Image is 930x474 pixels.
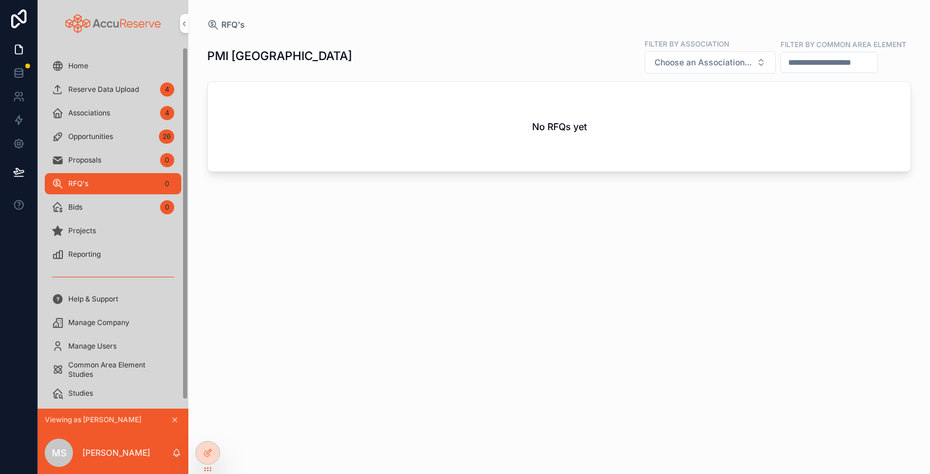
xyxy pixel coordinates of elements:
a: Proposals0 [45,150,181,171]
a: Projects [45,220,181,241]
a: RFQ's0 [45,173,181,194]
span: Reserve Data Upload [68,85,139,94]
button: Select Button [645,51,776,74]
span: Studies [68,389,93,398]
span: Home [68,61,88,71]
span: Associations [68,108,110,118]
span: Reporting [68,250,101,259]
a: RFQ's [207,19,245,31]
div: 0 [160,153,174,167]
a: Reporting [45,244,181,265]
span: Projects [68,226,96,236]
span: Choose an Association... [655,57,752,68]
a: Reserve Data Upload4 [45,79,181,100]
img: App logo [65,14,161,33]
span: RFQ's [221,19,245,31]
span: MS [52,446,67,460]
span: Help & Support [68,294,118,304]
span: Bids [68,203,82,212]
div: 0 [160,200,174,214]
span: Manage Company [68,318,129,327]
a: Manage Company [45,312,181,333]
span: Viewing as [PERSON_NAME] [45,415,141,425]
span: Common Area Element Studies [68,360,170,379]
span: RFQ's [68,179,88,188]
span: Manage Users [68,342,117,351]
a: Manage Users [45,336,181,357]
div: 4 [160,82,174,97]
h1: PMI [GEOGRAPHIC_DATA] [207,48,352,64]
a: Help & Support [45,289,181,310]
a: Bids0 [45,197,181,218]
a: Studies [45,383,181,404]
div: 26 [159,130,174,144]
a: Opportunities26 [45,126,181,147]
div: scrollable content [38,47,188,409]
a: Common Area Element Studies [45,359,181,380]
div: 4 [160,106,174,120]
p: [PERSON_NAME] [82,447,150,459]
label: Filter by Association [645,38,729,49]
a: Associations4 [45,102,181,124]
label: Filter by Common Area Element [780,39,906,49]
div: 0 [160,177,174,191]
a: Home [45,55,181,77]
h2: No RFQs yet [532,120,587,134]
span: Opportunities [68,132,113,141]
span: Proposals [68,155,101,165]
